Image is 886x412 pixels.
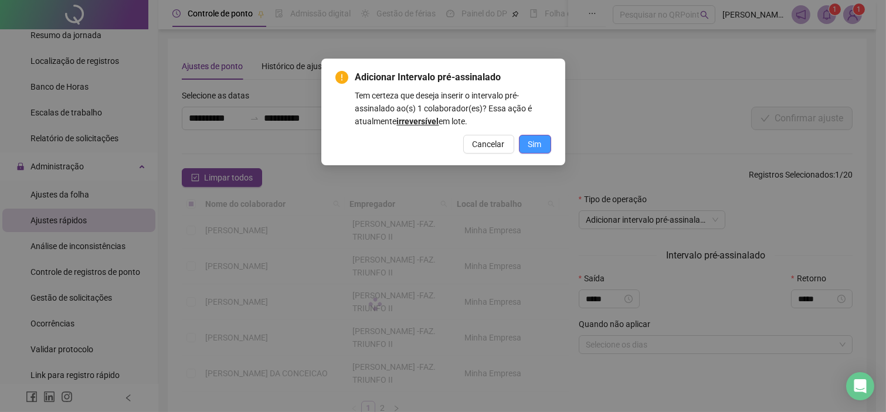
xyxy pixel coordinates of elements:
[463,135,514,154] button: Cancelar
[355,89,551,128] div: Tem certeza que deseja inserir o intervalo pré-assinalado ao(s) 1 colaborador(es)? Essa ação é at...
[473,138,505,151] span: Cancelar
[355,70,551,84] span: Adicionar Intervalo pré-assinalado
[335,71,348,84] span: exclamation-circle
[846,372,874,400] div: Open Intercom Messenger
[519,135,551,154] button: Sim
[397,117,439,126] b: irreversível
[528,138,542,151] span: Sim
